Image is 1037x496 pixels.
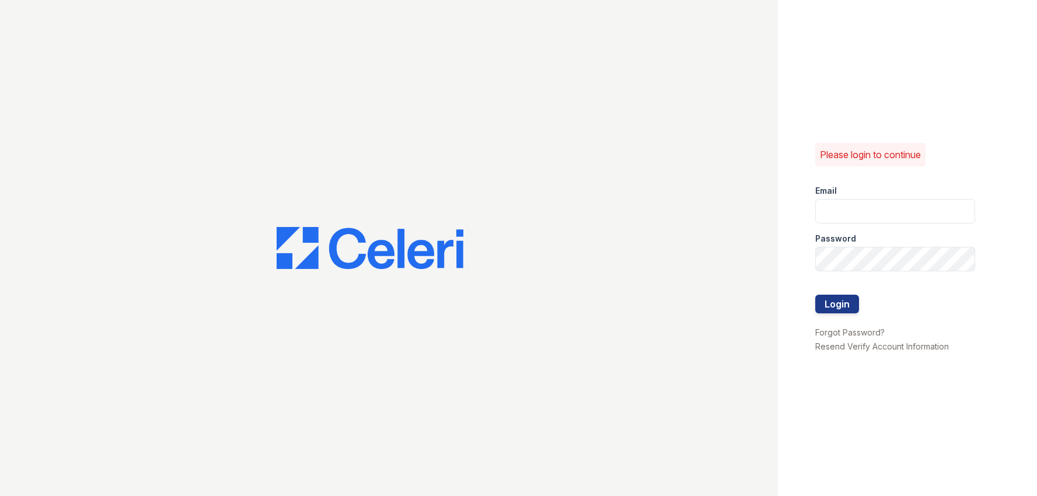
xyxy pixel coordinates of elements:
label: Email [815,185,837,197]
img: CE_Logo_Blue-a8612792a0a2168367f1c8372b55b34899dd931a85d93a1a3d3e32e68fde9ad4.png [277,227,463,269]
p: Please login to continue [820,148,921,162]
a: Resend Verify Account Information [815,341,949,351]
label: Password [815,233,856,244]
a: Forgot Password? [815,327,885,337]
button: Login [815,295,859,313]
